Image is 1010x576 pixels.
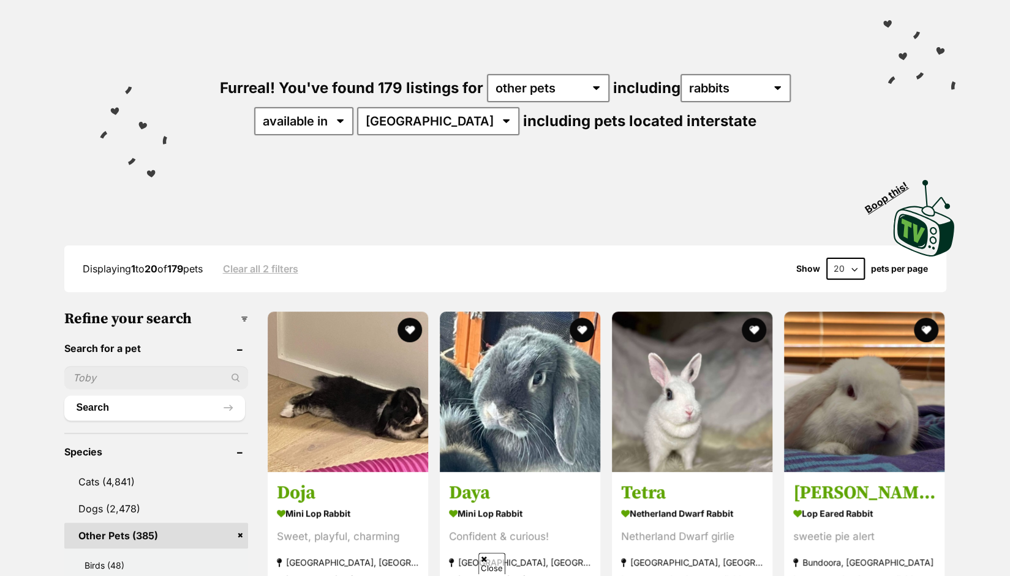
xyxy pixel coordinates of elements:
span: Show [796,264,820,274]
h3: Daya [449,481,591,504]
button: Search [64,395,245,420]
span: Displaying to of pets [83,263,203,275]
div: Netherland Dwarf girlie [621,528,763,545]
a: Dogs (2,478) [64,496,248,522]
header: Search for a pet [64,343,248,354]
button: favourite [914,318,939,342]
h3: Tetra [621,481,763,504]
img: Tetra - Netherland Dwarf Rabbit [612,312,772,472]
strong: Mini Lop Rabbit [449,504,591,522]
strong: Lop Eared Rabbit [793,504,935,522]
div: Sweet, playful, charming [277,528,419,545]
strong: Mini Lop Rabbit [277,504,419,522]
strong: Netherland Dwarf Rabbit [621,504,763,522]
a: Cats (4,841) [64,469,248,495]
button: favourite [742,318,766,342]
h3: Refine your search [64,310,248,327]
h3: [PERSON_NAME] [793,481,935,504]
strong: [GEOGRAPHIC_DATA], [GEOGRAPHIC_DATA] [621,554,763,570]
span: Furreal! You've found 179 listings for [220,79,483,97]
a: Other Pets (385) [64,523,248,548]
strong: 179 [167,263,183,275]
label: pets per page [871,264,928,274]
strong: [GEOGRAPHIC_DATA], [GEOGRAPHIC_DATA] [277,554,419,570]
button: favourite [570,318,594,342]
div: Confident & curious! [449,528,591,545]
div: sweetie pie alert [793,528,935,545]
a: Clear all 2 filters [223,263,298,274]
img: Dylan - Lop Eared Rabbit [784,312,944,472]
strong: 1 [131,263,135,275]
span: including [613,79,791,97]
span: including pets located interstate [523,112,756,130]
span: Close [478,553,505,574]
header: Species [64,446,248,457]
strong: 20 [145,263,157,275]
img: Daya - Mini Lop Rabbit [440,312,600,472]
h3: Doja [277,481,419,504]
a: Boop this! [894,169,955,258]
span: Boop this! [862,173,920,215]
strong: Bundoora, [GEOGRAPHIC_DATA] [793,554,935,570]
img: PetRescue TV logo [891,178,958,258]
strong: [GEOGRAPHIC_DATA], [GEOGRAPHIC_DATA] [449,554,591,570]
button: favourite [398,318,422,342]
input: Toby [64,366,248,389]
img: Doja - Mini Lop Rabbit [268,312,428,472]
